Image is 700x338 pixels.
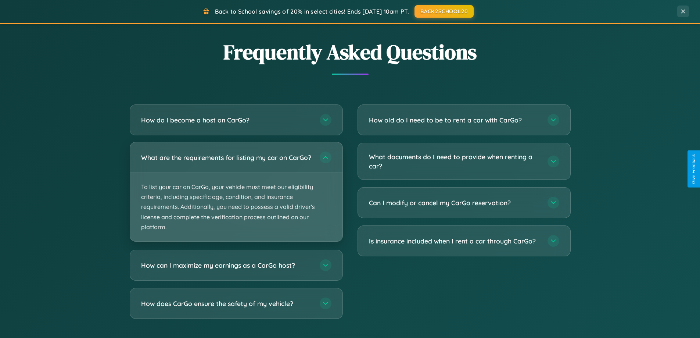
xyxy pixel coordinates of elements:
button: BACK2SCHOOL20 [414,5,474,18]
span: Back to School savings of 20% in select cities! Ends [DATE] 10am PT. [215,8,409,15]
h3: What documents do I need to provide when renting a car? [369,152,540,170]
h3: Can I modify or cancel my CarGo reservation? [369,198,540,207]
h3: What are the requirements for listing my car on CarGo? [141,153,312,162]
h3: How old do I need to be to rent a car with CarGo? [369,115,540,125]
h3: How can I maximize my earnings as a CarGo host? [141,261,312,270]
p: To list your car on CarGo, your vehicle must meet our eligibility criteria, including specific ag... [130,173,342,241]
h3: How do I become a host on CarGo? [141,115,312,125]
div: Give Feedback [691,154,696,184]
h2: Frequently Asked Questions [130,38,571,66]
h3: Is insurance included when I rent a car through CarGo? [369,236,540,246]
h3: How does CarGo ensure the safety of my vehicle? [141,299,312,308]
